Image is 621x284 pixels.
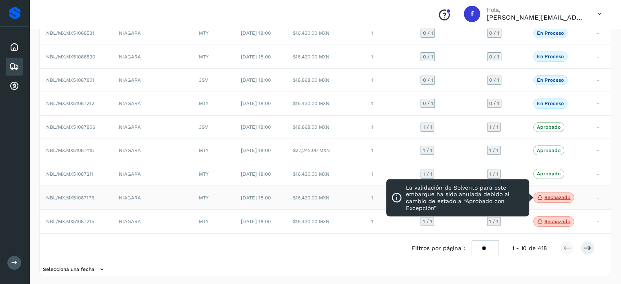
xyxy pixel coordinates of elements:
td: 1 [365,45,414,68]
p: Aprobado [537,148,561,153]
span: 0 / 1 [489,78,499,83]
p: Rechazado [544,195,570,200]
td: NIAGARA [112,186,192,210]
td: 1 [365,115,414,139]
span: 0 / 1 [489,101,499,106]
span: 1 - 10 de 418 [512,244,547,253]
div: Cuentas por cobrar [6,77,23,95]
td: - [590,162,611,186]
p: En proceso [537,30,564,36]
span: [DATE] 18:00 [241,30,271,36]
p: En proceso [537,54,564,59]
span: 0 / 1 [423,78,433,83]
span: 1 / 1 [489,148,499,153]
td: $16,430.00 MXN [286,22,365,45]
span: 0 / 1 [423,31,433,36]
span: MTY [199,54,209,60]
span: 0 / 1 [489,31,499,36]
td: $18,868.00 MXN [286,115,365,139]
td: - [590,210,611,234]
td: 1 [365,162,414,186]
span: 1 / 1 [423,172,432,177]
td: - [590,45,611,68]
span: NBL/MX.MX51088531 [46,30,94,36]
div: Inicio [6,38,23,56]
td: NIAGARA [112,92,192,115]
span: 3SV [199,77,208,83]
span: [DATE] 18:00 [241,148,271,153]
span: [DATE] 18:00 [241,195,271,201]
span: 1 / 1 [423,125,432,130]
span: NBL/MX.MX51088530 [46,54,95,60]
span: MTY [199,30,209,36]
span: 1 / 1 [423,219,432,224]
p: En proceso [537,77,564,83]
span: 3SV [199,124,208,130]
span: MTY [199,171,209,177]
span: [DATE] 18:00 [241,124,271,130]
td: NIAGARA [112,115,192,139]
td: - [590,139,611,162]
span: 1 / 1 [423,148,432,153]
td: NIAGARA [112,162,192,186]
span: 1 / 1 [489,172,499,177]
span: MTY [199,101,209,106]
td: 1 [365,92,414,115]
td: NIAGARA [112,45,192,68]
span: 0 / 1 [489,54,499,59]
p: Hola, [487,7,585,13]
span: 0 / 1 [423,54,433,59]
span: 1 / 1 [489,125,499,130]
td: $27,242.00 MXN [286,139,365,162]
td: 1 [365,210,414,234]
td: 1 [365,68,414,92]
td: $16,430.00 MXN [286,45,365,68]
div: Embarques [6,58,23,76]
button: Selecciona una fecha [40,263,109,276]
p: En proceso [537,101,564,106]
td: $18,868.00 MXN [286,68,365,92]
span: NBL/MX.MX51087212 [46,101,94,106]
td: $16,430.00 MXN [286,92,365,115]
td: 1 [365,186,414,210]
td: NIAGARA [112,139,192,162]
span: NBL/MX.MX51087215 [46,219,94,224]
td: - [590,68,611,92]
td: 1 [365,22,414,45]
span: NBL/MX.MX51087806 [46,124,95,130]
p: Aprobado [537,124,561,130]
td: - [590,22,611,45]
td: - [590,115,611,139]
span: NBL/MX.MX51087211 [46,171,93,177]
td: NIAGARA [112,210,192,234]
p: Aprobado [537,171,561,177]
span: [DATE] 18:00 [241,219,271,224]
span: MTY [199,219,209,224]
span: [DATE] 18:00 [241,171,271,177]
span: MTY [199,195,209,201]
td: $16,430.00 MXN [286,162,365,186]
span: [DATE] 18:00 [241,54,271,60]
td: $16,430.00 MXN [286,186,365,210]
span: MTY [199,148,209,153]
td: $16,430.00 MXN [286,210,365,234]
td: 1 [365,139,414,162]
span: [DATE] 18:00 [241,101,271,106]
td: NIAGARA [112,22,192,45]
p: flor.compean@gruporeyes.com.mx [487,13,585,21]
span: NBL/MX.MX51087176 [46,195,94,201]
td: - [590,92,611,115]
td: - [590,186,611,210]
p: Rechazado [544,219,570,224]
span: Filtros por página : [412,244,465,253]
span: 0 / 1 [423,101,433,106]
p: La validación de Solvento para este embarque ha sido anulada debido al cambio de estado a “Aproba... [406,184,524,211]
td: NIAGARA [112,68,192,92]
span: NBL/MX.MX51087801 [46,77,94,83]
span: 1 / 1 [489,219,499,224]
span: NBL/MX.MX51087415 [46,148,94,153]
span: [DATE] 18:00 [241,77,271,83]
